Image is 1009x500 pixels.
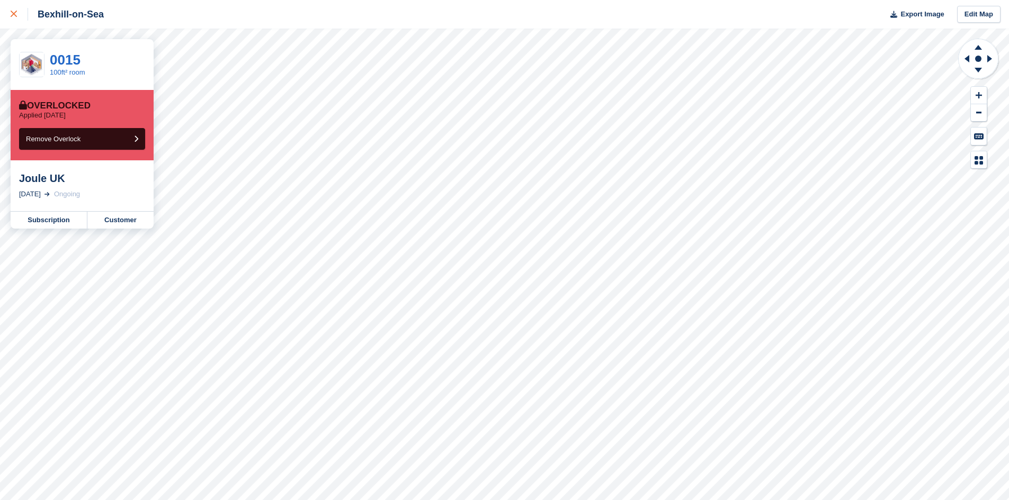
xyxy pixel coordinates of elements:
[54,189,80,199] div: Ongoing
[971,151,987,169] button: Map Legend
[44,192,50,196] img: arrow-right-light-icn-cde0832a797a2874e46488d9cf13f60e5c3a73dbe684e267c42b8395dfbc2abf.svg
[957,6,1001,23] a: Edit Map
[50,52,81,68] a: 0015
[971,87,987,104] button: Zoom In
[11,212,87,229] a: Subscription
[19,111,66,120] p: Applied [DATE]
[87,212,154,229] a: Customer
[19,101,91,111] div: Overlocked
[26,135,81,143] span: Remove Overlock
[971,104,987,122] button: Zoom Out
[50,68,85,76] a: 100ft² room
[19,128,145,150] button: Remove Overlock
[971,128,987,145] button: Keyboard Shortcuts
[19,172,145,185] div: Joule UK
[20,53,44,77] img: 100FT.jpg
[884,6,944,23] button: Export Image
[28,8,104,21] div: Bexhill-on-Sea
[19,189,41,199] div: [DATE]
[900,9,944,20] span: Export Image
